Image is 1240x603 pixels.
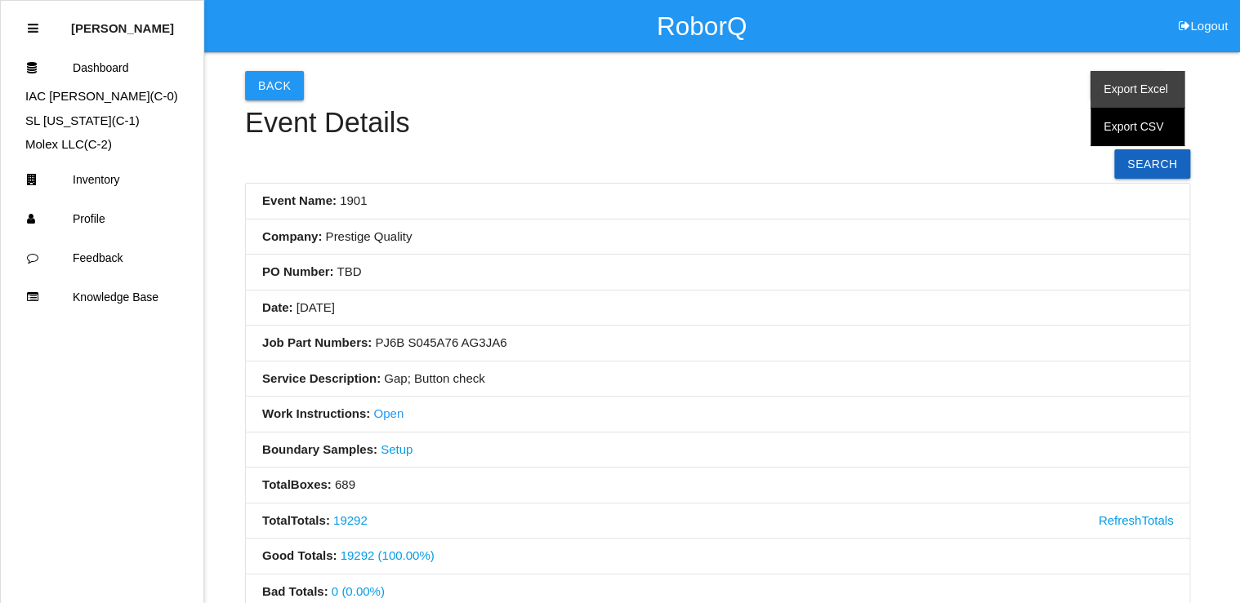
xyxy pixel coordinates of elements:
li: PJ6B S045A76 AG3JA6 [246,326,1189,361]
li: Prestige Quality [246,219,1189,255]
div: SL Tennessee's Dashboard [1,112,203,131]
div: Close [28,9,38,48]
a: Export Excel [1091,71,1184,109]
li: 1901 [246,184,1189,219]
a: Profile [1,199,203,238]
b: Total Totals : [262,513,330,527]
a: SL [US_STATE](C-1) [25,113,140,127]
b: Good Totals : [262,548,337,562]
b: PO Number: [262,264,334,278]
a: Knowledge Base [1,277,203,317]
li: TBD [246,255,1189,290]
b: Job Part Numbers: [262,335,372,349]
a: Search [1114,149,1190,179]
li: 689 [246,468,1189,503]
a: IAC [PERSON_NAME](C-0) [25,89,178,103]
a: Open [373,406,404,420]
b: Work Instructions: [262,406,370,420]
b: Bad Totals : [262,584,328,598]
a: 19292 (100.00%) [341,548,435,562]
a: 19292 [333,513,368,527]
b: Event Name: [262,193,337,207]
a: Dashboard [1,48,203,87]
p: Thomas Sontag [71,9,174,35]
div: Molex LLC's Dashboard [1,135,203,154]
b: Date: [262,300,293,314]
div: IAC Alma's Dashboard [1,87,203,106]
b: Total Boxes : [262,477,332,491]
a: Feedback [1,238,203,277]
h4: Event Details [245,108,1190,139]
li: Gap; Button check [246,361,1189,397]
button: Back [245,71,304,100]
b: Boundary Samples: [262,442,377,456]
a: Refresh Totals [1099,512,1174,530]
b: Service Description: [262,371,381,385]
b: Company: [262,229,322,243]
a: Export CSV [1091,109,1184,146]
li: [DATE] [246,290,1189,326]
a: Inventory [1,160,203,199]
a: 0 (0.00%) [332,584,385,598]
a: Setup [381,442,413,456]
a: Molex LLC(C-2) [25,137,112,151]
